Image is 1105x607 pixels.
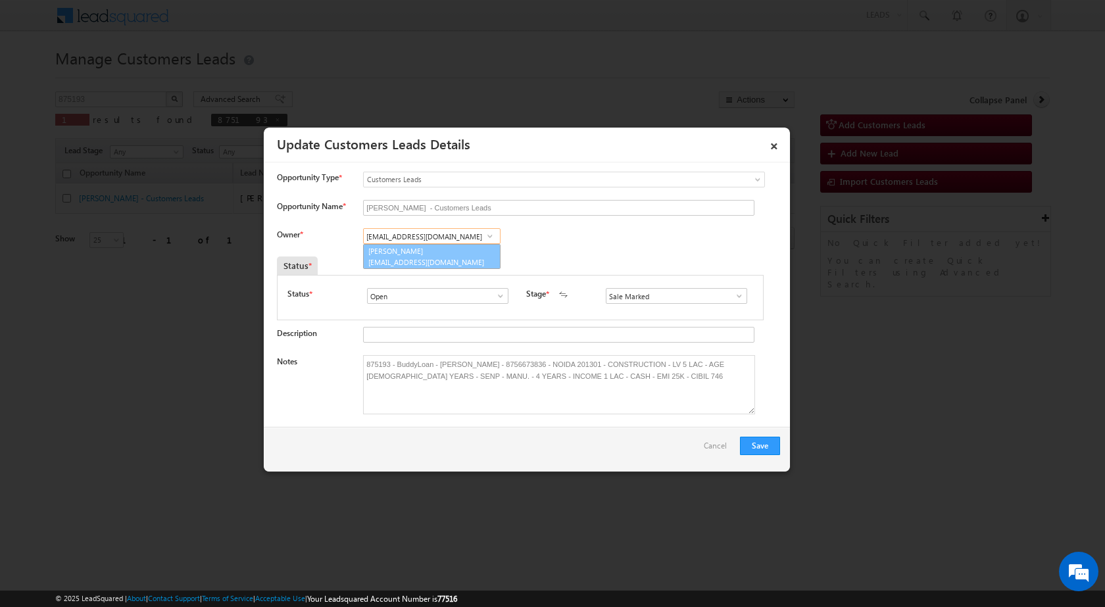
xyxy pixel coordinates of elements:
[526,288,546,300] label: Stage
[489,289,505,303] a: Show All Items
[277,256,318,275] div: Status
[364,174,711,185] span: Customers Leads
[277,201,345,211] label: Opportunity Name
[367,288,508,304] input: Type to Search
[287,288,309,300] label: Status
[127,594,146,602] a: About
[202,594,253,602] a: Terms of Service
[148,594,200,602] a: Contact Support
[363,244,501,269] a: [PERSON_NAME]
[22,69,55,86] img: d_60004797649_company_0_60004797649
[68,69,221,86] div: Chat with us now
[606,288,747,304] input: Type to Search
[307,594,457,604] span: Your Leadsquared Account Number is
[740,437,780,455] button: Save
[277,328,317,338] label: Description
[55,593,457,605] span: © 2025 LeadSquared | | | | |
[363,172,765,187] a: Customers Leads
[277,172,339,183] span: Opportunity Type
[277,134,470,153] a: Update Customers Leads Details
[704,437,733,462] a: Cancel
[368,257,487,267] span: [EMAIL_ADDRESS][DOMAIN_NAME]
[277,356,297,366] label: Notes
[179,405,239,423] em: Start Chat
[277,230,303,239] label: Owner
[481,230,498,243] a: Show All Items
[255,594,305,602] a: Acceptable Use
[727,289,744,303] a: Show All Items
[216,7,247,38] div: Minimize live chat window
[363,228,501,244] input: Type to Search
[17,122,240,394] textarea: Type your message and hit 'Enter'
[437,594,457,604] span: 77516
[763,132,785,155] a: ×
